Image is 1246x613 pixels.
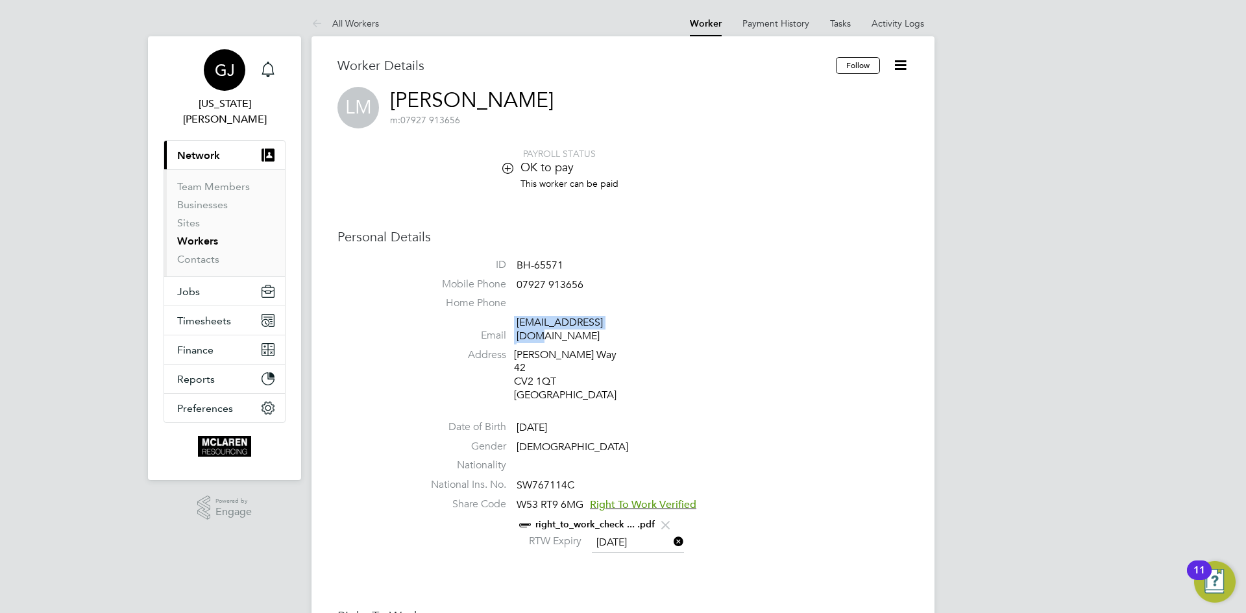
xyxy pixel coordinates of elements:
span: Powered by [215,496,252,507]
button: Reports [164,365,285,393]
span: Timesheets [177,315,231,327]
div: Network [164,169,285,276]
span: Network [177,149,220,162]
a: [EMAIL_ADDRESS][DOMAIN_NAME] [517,316,603,343]
label: Gender [415,440,506,453]
a: Workers [177,235,218,247]
a: Team Members [177,180,250,193]
div: [PERSON_NAME] Way 42 CV2 1QT [GEOGRAPHIC_DATA] [514,348,637,402]
button: Timesheets [164,306,285,335]
label: Mobile Phone [415,278,506,291]
button: Jobs [164,277,285,306]
span: SW767114C [517,479,574,492]
span: m: [390,114,400,126]
span: GJ [215,62,235,78]
span: 07927 913656 [390,114,460,126]
a: Go to home page [164,436,286,457]
a: Powered byEngage [197,496,252,520]
button: Network [164,141,285,169]
a: All Workers [311,18,379,29]
span: OK to pay [520,160,574,174]
span: PAYROLL STATUS [523,148,596,160]
span: Right To Work Verified [590,498,696,511]
span: Engage [215,507,252,518]
span: [DEMOGRAPHIC_DATA] [517,440,628,453]
label: ID [415,258,506,272]
label: Home Phone [415,296,506,310]
a: Businesses [177,198,228,211]
span: [DATE] [517,421,547,434]
span: Finance [177,344,214,356]
a: [PERSON_NAME] [390,88,554,113]
label: Date of Birth [415,420,506,434]
button: Preferences [164,394,285,422]
div: 11 [1193,570,1205,587]
a: Worker [690,18,722,29]
a: GJ[US_STATE][PERSON_NAME] [164,49,286,127]
label: Nationality [415,459,506,472]
span: 07927 913656 [517,278,583,291]
img: mclaren-logo-retina.png [198,436,250,457]
button: Open Resource Center, 11 new notifications [1194,561,1236,603]
span: W53 RT9 6MG [517,498,583,511]
label: Email [415,329,506,343]
span: Georgia Jesson [164,96,286,127]
input: Select one [592,533,684,553]
span: Reports [177,373,215,385]
span: This worker can be paid [520,178,618,189]
label: RTW Expiry [517,535,581,548]
label: Share Code [415,498,506,511]
button: Follow [836,57,880,74]
h3: Personal Details [337,228,909,245]
span: LM [337,87,379,128]
a: Sites [177,217,200,229]
a: Contacts [177,253,219,265]
span: BH-65571 [517,259,563,272]
nav: Main navigation [148,36,301,480]
a: Activity Logs [872,18,924,29]
a: Payment History [742,18,809,29]
a: Tasks [830,18,851,29]
a: right_to_work_check ... .pdf [535,519,655,530]
label: Address [415,348,506,362]
span: Jobs [177,285,200,298]
button: Finance [164,335,285,364]
span: Preferences [177,402,233,415]
h3: Worker Details [337,57,836,74]
label: National Ins. No. [415,478,506,492]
